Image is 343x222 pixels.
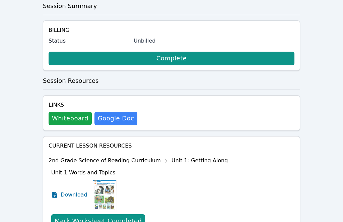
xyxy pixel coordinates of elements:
h4: Current Lesson Resources [49,142,294,150]
h4: Links [49,101,137,109]
span: Unit 1 Words and Topics [51,169,115,176]
h4: Billing [49,26,294,34]
h3: Session Summary [43,1,300,11]
img: Unit 1 Words and Topics [93,178,117,212]
a: Google Doc [94,112,137,125]
span: Download [61,191,87,199]
a: Download [51,178,87,212]
h3: Session Resources [43,76,300,86]
div: 2nd Grade Science of Reading Curriculum Unit 1: Getting Along [49,155,228,166]
div: Unbilled [134,37,294,45]
a: Complete [49,52,294,65]
label: Status [49,37,130,45]
button: Whiteboard [49,112,92,125]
